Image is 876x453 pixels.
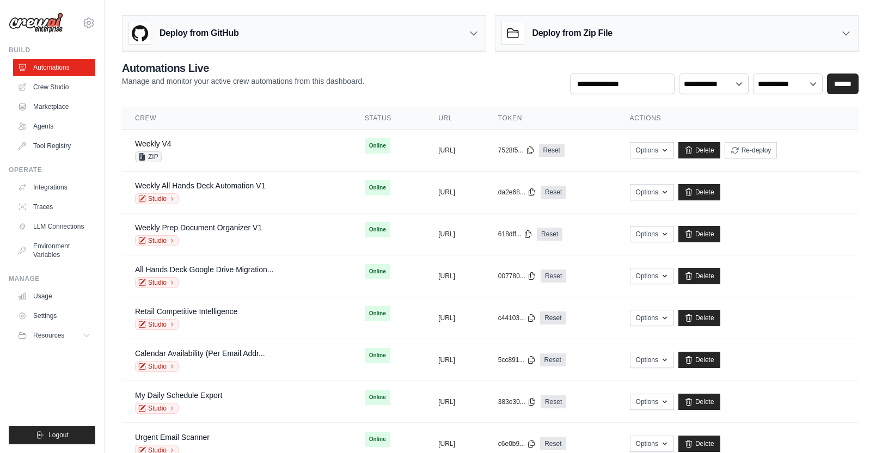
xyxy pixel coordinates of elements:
button: Options [630,184,674,200]
span: Online [365,222,390,237]
div: Build [9,46,95,54]
a: Delete [678,310,720,326]
button: Options [630,268,674,284]
button: Options [630,394,674,410]
a: My Daily Schedule Export [135,391,222,400]
a: Delete [678,268,720,284]
button: Re-deploy [725,142,777,158]
a: Delete [678,226,720,242]
button: da2e68... [498,188,536,197]
img: GitHub Logo [129,22,151,44]
a: Calendar Availability (Per Email Addr... [135,349,265,358]
button: 618dff... [498,230,532,238]
a: Usage [13,287,95,305]
div: Manage [9,274,95,283]
span: Online [365,306,390,321]
span: Online [365,390,390,405]
a: Studio [135,193,179,204]
a: Studio [135,235,179,246]
button: Options [630,352,674,368]
p: Manage and monitor your active crew automations from this dashboard. [122,76,364,87]
a: Delete [678,142,720,158]
button: 7528f5... [498,146,535,155]
button: Resources [13,327,95,344]
button: c6e0b9... [498,439,536,448]
button: Options [630,310,674,326]
a: Environment Variables [13,237,95,264]
a: LLM Connections [13,218,95,235]
h2: Automations Live [122,60,364,76]
a: Tool Registry [13,137,95,155]
a: Agents [13,118,95,135]
a: Weekly Prep Document Organizer V1 [135,223,262,232]
a: Settings [13,307,95,325]
th: Actions [617,107,859,130]
h3: Deploy from Zip File [532,27,612,40]
button: Logout [9,426,95,444]
span: Online [365,264,390,279]
a: Studio [135,319,179,330]
th: URL [425,107,485,130]
a: Weekly V4 [135,139,171,148]
span: Online [365,180,390,195]
a: Crew Studio [13,78,95,96]
span: Online [365,432,390,447]
a: Urgent Email Scanner [135,433,210,442]
a: Reset [537,228,562,241]
th: Status [352,107,425,130]
a: Retail Competitive Intelligence [135,307,237,316]
a: Studio [135,361,179,372]
a: Reset [540,311,566,325]
a: Reset [540,353,566,366]
a: Marketplace [13,98,95,115]
th: Crew [122,107,352,130]
a: Studio [135,403,179,414]
a: Reset [541,186,566,199]
span: ZIP [135,151,162,162]
button: 383e30... [498,397,536,406]
div: Operate [9,166,95,174]
span: Logout [48,431,69,439]
a: Reset [539,144,565,157]
span: Resources [33,331,64,340]
button: Options [630,436,674,452]
a: Weekly All Hands Deck Automation V1 [135,181,265,190]
a: Delete [678,436,720,452]
button: c44103... [498,314,536,322]
a: Reset [541,270,566,283]
a: Automations [13,59,95,76]
a: Traces [13,198,95,216]
button: 5cc891... [498,356,536,364]
a: Delete [678,394,720,410]
a: All Hands Deck Google Drive Migration... [135,265,273,274]
a: Reset [541,395,566,408]
button: Options [630,226,674,242]
h3: Deploy from GitHub [160,27,238,40]
img: Logo [9,13,63,33]
a: Reset [540,437,566,450]
span: Online [365,348,390,363]
button: Options [630,142,674,158]
span: Online [365,138,390,154]
a: Integrations [13,179,95,196]
button: 007780... [498,272,536,280]
th: Token [485,107,617,130]
a: Delete [678,184,720,200]
a: Studio [135,277,179,288]
a: Delete [678,352,720,368]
